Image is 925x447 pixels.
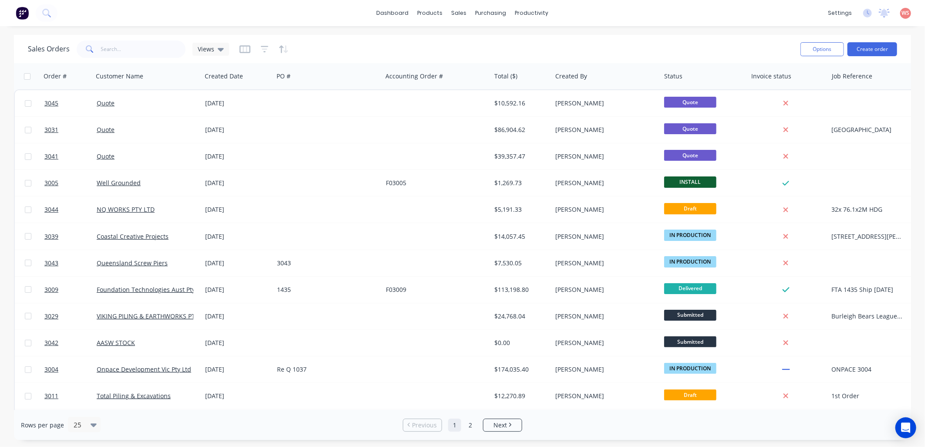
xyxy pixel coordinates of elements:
span: 3009 [44,285,58,294]
span: Quote [664,97,716,108]
div: [PERSON_NAME] [555,285,652,294]
div: Invoice status [751,72,791,81]
a: 3009 [44,277,97,303]
a: 3005 [44,170,97,196]
ul: Pagination [399,419,526,432]
div: [DATE] [205,179,270,187]
span: Quote [664,150,716,161]
div: [PERSON_NAME] [555,312,652,321]
a: Quote [97,125,115,134]
div: Created Date [205,72,243,81]
a: Quote [97,152,115,160]
div: $0.00 [495,339,546,347]
div: [DATE] [205,365,270,374]
div: $12,270.89 [495,392,546,400]
div: F03005 [386,179,483,187]
div: $5,191.33 [495,205,546,214]
div: [PERSON_NAME] [555,179,652,187]
div: $174,035.40 [495,365,546,374]
div: $1,269.73 [495,179,546,187]
div: [PERSON_NAME] [555,259,652,268]
div: 32x 76.1x2M HDG [832,205,903,214]
div: Open Intercom Messenger [895,417,916,438]
div: FTA 1435 Ship [DATE] [832,285,903,294]
div: 1st Order [832,392,903,400]
a: Foundation Technologies Aust Pty Ltd [97,285,206,294]
span: Rows per page [21,421,64,430]
a: 3011 [44,383,97,409]
img: Factory [16,7,29,20]
span: 3029 [44,312,58,321]
div: [DATE] [205,125,270,134]
span: 3011 [44,392,58,400]
span: WS [902,9,910,17]
span: Draft [664,203,716,214]
span: Views [198,44,214,54]
div: [DATE] [205,99,270,108]
a: 3045 [44,90,97,116]
a: Total Piling & Excavations [97,392,171,400]
div: Order # [44,72,67,81]
span: 3039 [44,232,58,241]
div: 1435 [277,285,374,294]
a: Previous page [403,421,442,430]
a: Onpace Development Vic Pty Ltd [97,365,191,373]
h1: Sales Orders [28,45,70,53]
div: ONPACE 3004 [832,365,903,374]
div: [STREET_ADDRESS][PERSON_NAME] [832,232,903,241]
div: [PERSON_NAME] [555,99,652,108]
div: $86,904.62 [495,125,546,134]
div: [PERSON_NAME] [555,339,652,347]
span: 3005 [44,179,58,187]
div: $14,057.45 [495,232,546,241]
div: $24,768.04 [495,312,546,321]
div: Job Reference [832,72,872,81]
div: $7,530.05 [495,259,546,268]
a: 3039 [44,223,97,250]
div: productivity [511,7,553,20]
div: 3043 [277,259,374,268]
span: 3043 [44,259,58,268]
div: [DATE] [205,205,270,214]
span: Quote [664,123,716,134]
div: products [413,7,447,20]
div: [PERSON_NAME] [555,365,652,374]
span: Draft [664,389,716,400]
span: 3041 [44,152,58,161]
div: [PERSON_NAME] [555,205,652,214]
a: 3042 [44,330,97,356]
div: [PERSON_NAME] [555,125,652,134]
div: $39,357.47 [495,152,546,161]
a: Coastal Creative Projects [97,232,169,240]
div: [DATE] [205,232,270,241]
span: Delivered [664,283,716,294]
div: [DATE] [205,259,270,268]
div: [DATE] [205,285,270,294]
a: Well Grounded [97,179,141,187]
a: 3029 [44,303,97,329]
span: 3031 [44,125,58,134]
span: Next [493,421,507,430]
span: IN PRODUCTION [664,363,716,374]
span: IN PRODUCTION [664,256,716,267]
div: [PERSON_NAME] [555,232,652,241]
span: IN PRODUCTION [664,230,716,240]
span: 3044 [44,205,58,214]
div: sales [447,7,471,20]
span: Submitted [664,310,716,321]
span: INSTALL [664,176,716,187]
a: dashboard [372,7,413,20]
div: Burleigh Bears Leagues Club [STREET_ADDRESS] [832,312,903,321]
span: 3004 [44,365,58,374]
span: Submitted [664,336,716,347]
div: [PERSON_NAME] [555,392,652,400]
div: purchasing [471,7,511,20]
div: Accounting Order # [385,72,443,81]
div: [PERSON_NAME] [555,152,652,161]
a: NQ WORKS PTY LTD [97,205,155,213]
a: AASW STOCK [97,339,135,347]
a: VIKING PILING & EARTHWORKS PTY LTD [97,312,211,320]
a: 3041 [44,143,97,169]
div: Customer Name [96,72,143,81]
a: Queensland Screw Piers [97,259,168,267]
